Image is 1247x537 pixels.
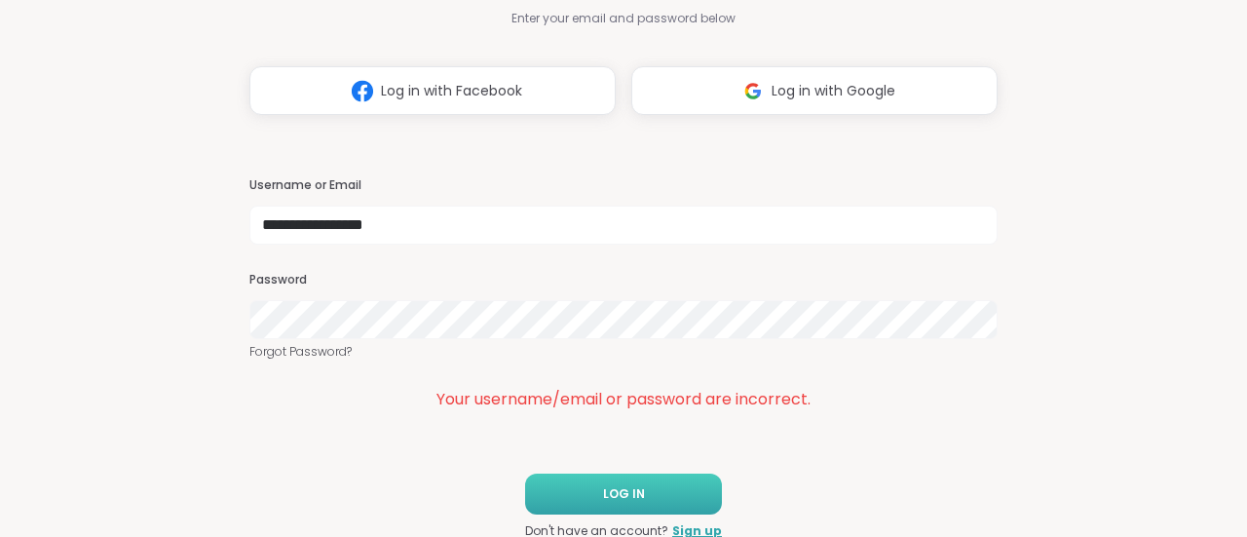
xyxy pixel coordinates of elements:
a: Forgot Password? [249,343,998,361]
span: Enter your email and password below [511,10,736,27]
button: LOG IN [525,474,722,515]
span: Log in with Google [772,81,895,101]
img: ShareWell Logomark [344,73,381,109]
div: Your username/email or password are incorrect. [249,388,998,411]
h3: Password [249,272,998,288]
h3: Username or Email [249,177,998,194]
span: Log in with Facebook [381,81,522,101]
button: Log in with Facebook [249,66,616,115]
span: LOG IN [603,485,645,503]
img: ShareWell Logomark [735,73,772,109]
button: Log in with Google [631,66,998,115]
